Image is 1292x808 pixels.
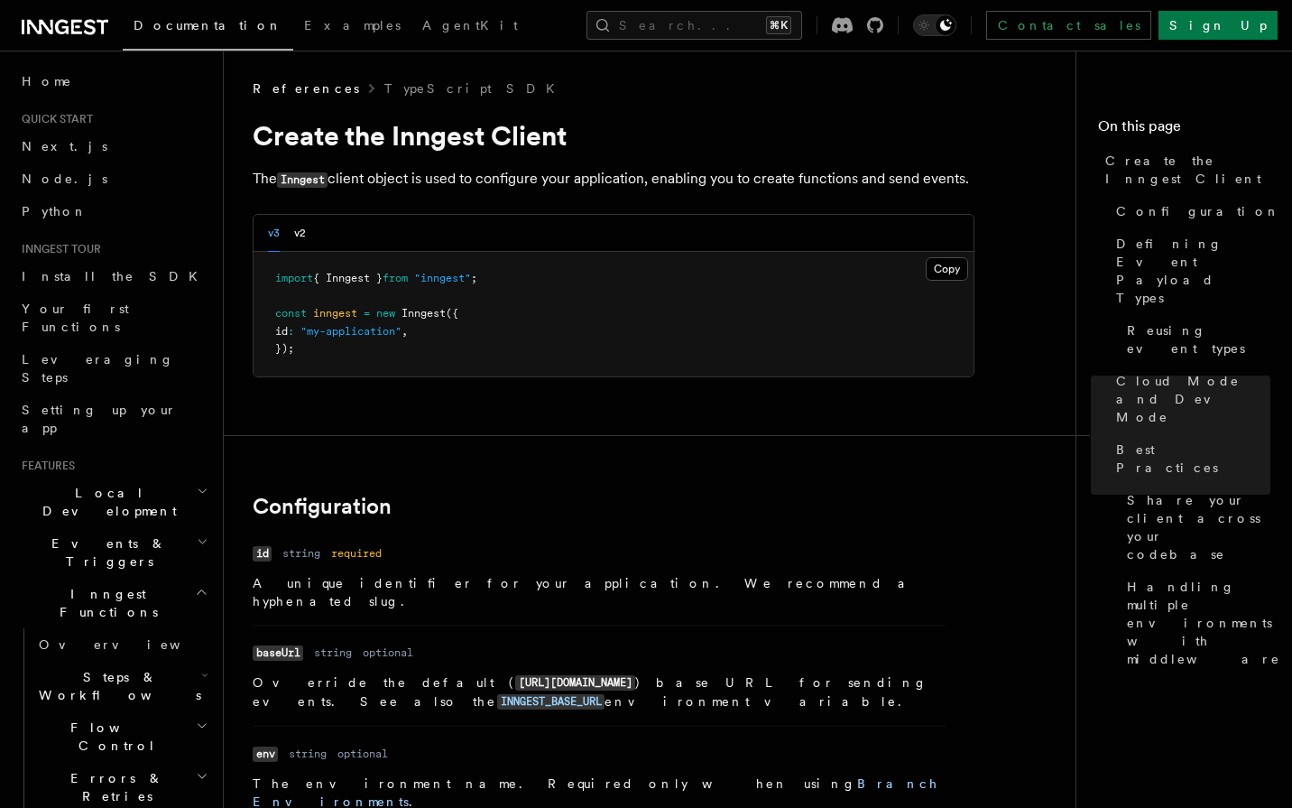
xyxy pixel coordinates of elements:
span: from [383,272,408,284]
dd: string [282,546,320,561]
a: Setting up your app [14,394,212,444]
code: [URL][DOMAIN_NAME] [515,675,635,691]
p: Override the default ( ) base URL for sending events. See also the environment variable. [253,673,946,711]
span: Reusing event types [1127,321,1270,358]
p: The client object is used to configure your application, enabling you to create functions and sen... [253,166,974,192]
span: inngest [313,307,357,320]
a: Python [14,195,212,228]
a: Configuration [253,494,392,519]
a: Documentation [123,5,293,51]
span: "inngest" [414,272,471,284]
span: const [275,307,307,320]
span: import [275,272,313,284]
a: Sign Up [1158,11,1278,40]
span: Setting up your app [22,403,177,435]
dd: required [331,546,382,561]
span: Documentation [134,18,282,33]
span: Local Development [14,484,197,520]
button: Toggle dark mode [913,14,956,36]
span: Features [14,459,75,473]
span: Inngest [401,307,446,320]
a: Examples [293,5,411,49]
a: Next.js [14,130,212,163]
span: Inngest tour [14,242,101,256]
code: baseUrl [253,645,303,661]
span: Overview [39,637,225,652]
span: Create the Inngest Client [1105,152,1270,188]
a: AgentKit [411,5,529,49]
span: Node.js [22,172,107,186]
span: Errors & Retries [32,769,196,805]
a: Overview [32,628,212,661]
code: Inngest [277,172,328,188]
button: v3 [268,215,280,252]
a: Home [14,65,212,98]
button: Inngest Functions [14,578,212,628]
span: References [253,79,359,98]
dd: optional [337,747,388,761]
span: Flow Control [32,719,196,755]
a: INNGEST_BASE_URL [497,694,604,709]
button: Copy [926,257,968,281]
button: Steps & Workflows [32,661,212,711]
a: Configuration [1109,195,1270,228]
button: Events & Triggers [14,527,212,578]
span: Handling multiple environments with middleware [1127,578,1280,668]
span: , [401,325,408,338]
a: Install the SDK [14,260,212,293]
span: Cloud Mode and Dev Mode [1116,372,1270,426]
span: Inngest Functions [14,585,195,621]
button: v2 [294,215,306,252]
button: Local Development [14,477,212,527]
span: Configuration [1116,202,1280,220]
a: Contact sales [986,11,1151,40]
span: : [288,325,294,338]
dd: string [289,747,327,761]
a: Reusing event types [1120,314,1270,365]
span: Your first Functions [22,302,129,334]
span: Examples [304,18,401,33]
span: "my-application" [300,325,401,338]
span: Events & Triggers [14,534,197,571]
span: = [364,307,370,320]
span: Leveraging Steps [22,352,174,385]
span: Install the SDK [22,269,208,283]
a: Defining Event Payload Types [1109,228,1270,314]
span: Home [22,72,72,90]
span: Quick start [14,112,93,126]
a: Your first Functions [14,293,212,343]
a: Share your client across your codebase [1120,484,1270,571]
span: new [376,307,395,320]
a: TypeScript SDK [384,79,566,98]
span: id [275,325,288,338]
a: Create the Inngest Client [1098,144,1270,195]
span: Best Practices [1116,441,1270,477]
a: Handling multiple environments with middleware [1120,571,1270,675]
span: Share your client across your codebase [1127,491,1270,563]
a: Best Practices [1109,433,1270,484]
span: Defining Event Payload Types [1116,235,1270,307]
code: id [253,546,272,562]
button: Search...⌘K [586,11,802,40]
a: Node.js [14,163,212,195]
h4: On this page [1098,116,1270,144]
span: }); [275,342,294,355]
a: Cloud Mode and Dev Mode [1109,365,1270,433]
code: env [253,747,278,762]
span: Python [22,204,88,218]
h1: Create the Inngest Client [253,119,974,152]
span: ; [471,272,477,284]
span: Next.js [22,139,107,153]
button: Flow Control [32,711,212,762]
kbd: ⌘K [766,16,791,34]
span: ({ [446,307,458,320]
dd: optional [363,645,413,660]
dd: string [314,645,352,660]
span: AgentKit [422,18,518,33]
span: Steps & Workflows [32,668,201,704]
a: Leveraging Steps [14,343,212,394]
p: A unique identifier for your application. We recommend a hyphenated slug. [253,574,946,610]
span: { Inngest } [313,272,383,284]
